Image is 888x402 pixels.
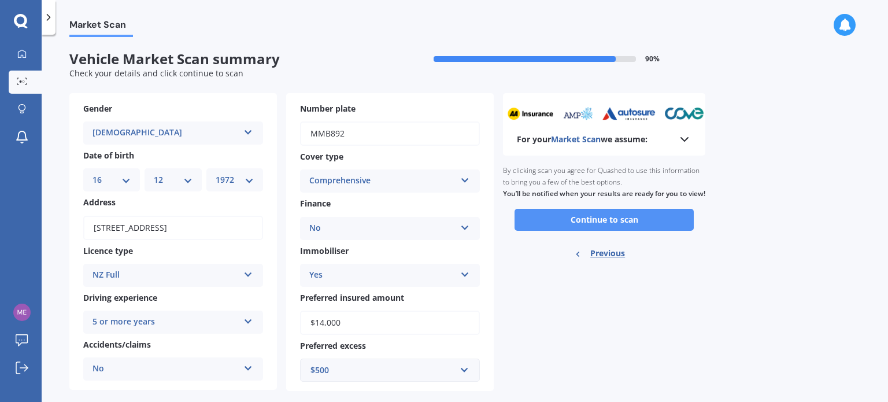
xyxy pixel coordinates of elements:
span: Gender [83,103,112,114]
div: Comprehensive [309,174,456,188]
div: [DEMOGRAPHIC_DATA] [92,126,239,140]
span: Preferred excess [300,340,366,351]
span: Driving experience [83,292,157,303]
div: 5 or more years [92,315,239,329]
span: Preferred insured amount [300,292,404,303]
b: You’ll be notified when your results are ready for you to view! [503,189,705,198]
span: Check your details and click continue to scan [69,68,243,79]
div: $500 [310,364,456,377]
span: Previous [590,245,625,262]
img: cove_sm.webp [664,107,704,120]
span: Accidents/claims [83,339,151,350]
span: Date of birth [83,150,134,161]
img: aa_sm.webp [507,107,553,120]
div: Yes [309,268,456,282]
b: For your we assume: [517,134,647,145]
span: Vehicle Market Scan summary [69,51,387,68]
span: Licence type [83,245,133,256]
span: 90 % [645,55,660,63]
div: No [92,362,239,376]
div: NZ Full [92,268,239,282]
div: By clicking scan you agree for Quashed to use this information to bring you a few of the best opt... [503,156,705,209]
div: No [309,222,456,235]
img: amp_sm.png [562,107,594,120]
span: Number plate [300,103,356,114]
button: Continue to scan [515,209,694,231]
span: Cover type [300,151,343,162]
span: Market Scan [69,19,133,35]
span: Immobiliser [300,245,349,256]
span: Finance [300,198,331,209]
img: 5025757ed9e6f2ed8243b61f5429dd22 [13,304,31,321]
span: Market Scan [551,134,601,145]
img: autosure_sm.webp [602,107,656,120]
span: Address [83,197,116,208]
